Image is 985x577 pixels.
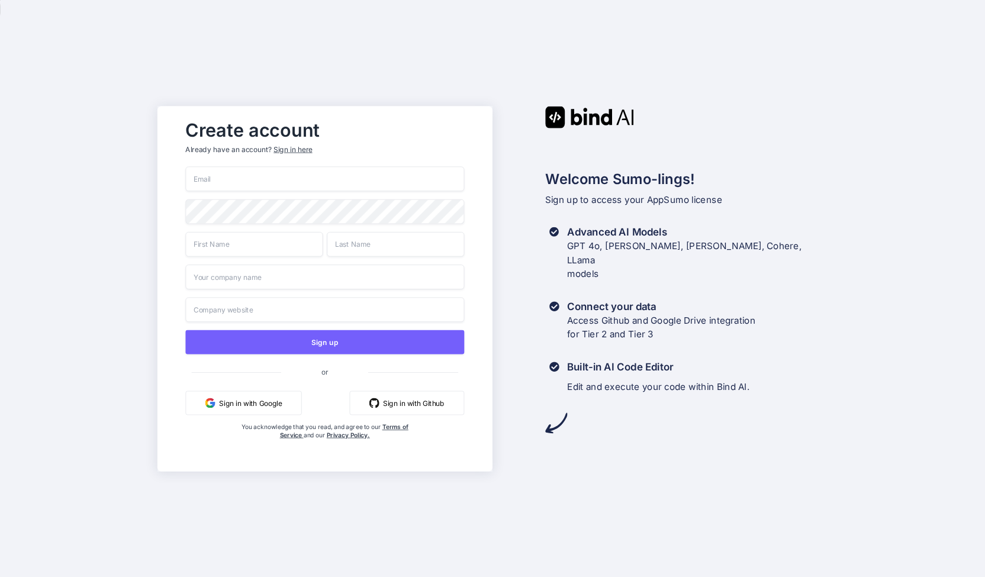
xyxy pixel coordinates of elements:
[568,299,756,313] h3: Connect your data
[282,359,369,383] span: or
[568,379,750,394] p: Edit and execute your code within Bind AI.
[545,106,634,128] img: Bind AI logo
[186,265,465,289] input: Your company name
[545,168,828,189] h2: Welcome Sumo-lings!
[232,423,418,463] div: You acknowledge that you read, and agree to our and our
[568,313,756,341] p: Access Github and Google Drive integration for Tier 2 and Tier 3
[186,330,465,354] button: Sign up
[186,297,465,322] input: Company website
[280,423,408,438] a: Terms of Service
[327,231,465,256] input: Last Name
[274,144,313,154] div: Sign in here
[568,359,750,373] h3: Built-in AI Code Editor
[186,144,465,154] p: Already have an account?
[186,122,465,138] h2: Create account
[186,231,323,256] input: First Name
[545,412,567,434] img: arrow
[186,166,465,191] input: Email
[369,398,379,408] img: github
[327,431,370,439] a: Privacy Policy.
[567,238,827,281] p: GPT 4o, [PERSON_NAME], [PERSON_NAME], Cohere, LLama models
[350,391,465,415] button: Sign in with Github
[567,225,827,239] h3: Advanced AI Models
[545,192,828,207] p: Sign up to access your AppSumo license
[205,398,215,408] img: google
[186,391,302,415] button: Sign in with Google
